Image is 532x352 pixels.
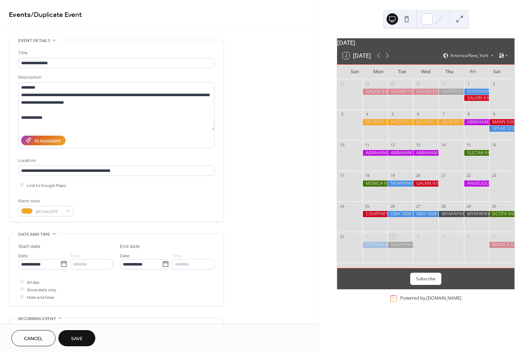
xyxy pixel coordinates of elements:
[365,173,370,178] div: 18
[441,142,446,147] div: 14
[366,65,390,79] div: Mon
[491,81,497,86] div: 2
[390,81,395,86] div: 29
[441,234,446,239] div: 4
[339,173,345,178] div: 17
[415,112,421,117] div: 6
[21,136,66,145] button: AI Assistant
[464,119,489,125] div: ABRAHAM 9:00 AM
[438,211,464,217] div: MYAPAPAYA 9:00 AM
[11,330,56,346] button: Cancel
[18,243,40,250] div: Start date
[491,142,497,147] div: 16
[120,243,140,250] div: End date
[464,89,489,95] div: DUVDEVANI 9:30 AM
[390,203,395,209] div: 26
[337,38,514,47] div: [DATE]
[413,89,438,95] div: GALKIN 9:00 AM
[415,142,421,147] div: 13
[388,89,413,95] div: GALKIN 9:00 AM
[489,211,514,217] div: DCOTA 9:00 AM
[18,315,56,323] span: Recurring event
[18,231,50,238] span: Date and time
[24,335,43,343] span: Cancel
[27,294,54,301] span: Hide end time
[388,211,413,217] div: OBH 1608 9:00 AM
[491,234,497,239] div: 6
[34,137,61,145] div: AI Assistant
[120,252,130,259] span: Date
[388,119,413,125] div: JACQUES 9:00 AM
[491,203,497,209] div: 30
[415,203,421,209] div: 27
[441,173,446,178] div: 21
[388,150,413,156] div: ABRAHAM 9:00 AM
[31,8,82,22] span: / Duplicate Event
[438,119,464,125] div: JACQUES 9:00 AM
[363,89,388,95] div: GALKIN 9:00 AM
[410,273,441,285] button: Subscribe
[400,295,461,301] div: Powered by
[414,65,437,79] div: Wed
[489,242,514,248] div: MONICA 9:00 AM
[438,65,461,79] div: Thu
[438,89,464,95] div: CARTER 9:00 AM
[18,197,72,205] div: Event color
[466,142,471,147] div: 15
[464,95,489,101] div: GALKIN 9:00 AM
[466,112,471,117] div: 8
[388,242,413,248] div: MYAPAPAYA 9:00 AM
[339,203,345,209] div: 24
[388,180,413,187] div: MYAPAPAYA LOST DAY
[464,150,489,156] div: SULTAN 9:00 AM
[58,330,95,346] button: Save
[461,65,485,79] div: Fri
[390,234,395,239] div: 2
[340,51,373,61] button: 2[DATE]
[464,211,489,217] div: MYAPAPAYA 9:00 AM
[18,157,213,164] div: Location
[9,8,31,22] a: Events
[489,119,514,125] div: MANN 9:00 AM
[339,142,345,147] div: 10
[441,81,446,86] div: 31
[27,278,39,286] span: All day
[441,112,446,117] div: 7
[172,252,182,259] span: Time
[365,203,370,209] div: 25
[343,65,366,79] div: Sun
[390,173,395,178] div: 19
[415,173,421,178] div: 20
[390,112,395,117] div: 5
[363,150,388,156] div: ABRAHAM 9:00 AM
[339,81,345,86] div: 27
[339,234,345,239] div: 31
[35,208,62,215] span: #F5A623FF
[415,234,421,239] div: 3
[363,180,388,187] div: MONICA 9:00 AM
[390,142,395,147] div: 12
[70,252,80,259] span: Time
[413,150,438,156] div: ABRAHAM 9:00 AM
[27,182,66,189] span: Link to Google Maps
[413,119,438,125] div: JACQUES 9:00 AM
[18,252,28,259] span: Date
[71,335,83,343] span: Save
[441,203,446,209] div: 28
[18,37,50,44] span: Event details
[18,49,213,57] div: Title
[413,211,438,217] div: OBH 1608 9:00 AM
[365,234,370,239] div: 1
[464,180,489,187] div: ANGELIQUE 9:00 AM
[426,295,461,301] a: [DOMAIN_NAME]
[18,74,213,81] div: Description
[466,203,471,209] div: 29
[363,119,388,125] div: JACQUES 9:00 AM
[450,53,488,58] span: America/New_York
[415,81,421,86] div: 30
[466,173,471,178] div: 22
[339,112,345,117] div: 3
[489,126,514,132] div: SPEAR 12:00 PM
[413,180,438,187] div: GALKIN 9:00 AM
[365,112,370,117] div: 4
